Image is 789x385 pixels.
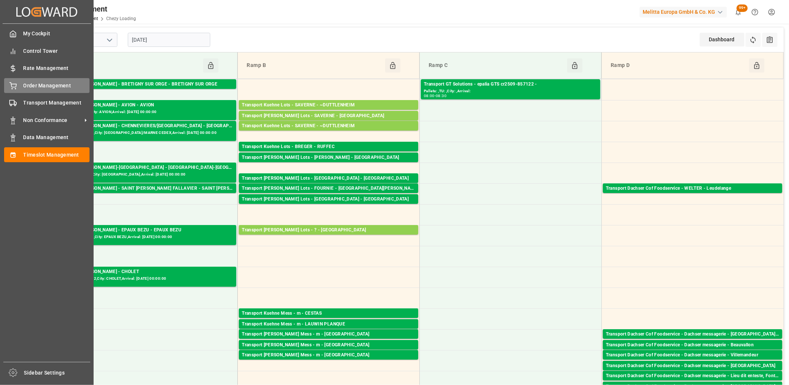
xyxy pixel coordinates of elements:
[24,369,91,377] span: Sidebar Settings
[242,120,415,126] div: Pallets: ,TU: 380,City: [GEOGRAPHIC_DATA],Arrival: [DATE] 00:00:00
[606,372,779,380] div: Transport Dachser Cof Foodservice - Dachser messagerie - Lieu dit enteste, Fontanes
[242,175,415,182] div: Transport [PERSON_NAME] Lots - [GEOGRAPHIC_DATA] - [GEOGRAPHIC_DATA]
[242,154,415,161] div: Transport [PERSON_NAME] Lots - [PERSON_NAME] - [GEOGRAPHIC_DATA]
[608,58,749,73] div: Ramp D
[23,47,90,55] span: Control Tower
[4,130,90,145] a: Data Management
[242,161,415,168] div: Pallets: ,TU: 91,City: [GEOGRAPHIC_DATA],Arrival: [DATE] 00:00:00
[23,30,90,38] span: My Cockpit
[606,362,779,370] div: Transport Dachser Cof Foodservice - Dachser messagerie - [GEOGRAPHIC_DATA]
[242,151,415,157] div: Pallets: ,TU: 67,City: RUFFEC,Arrival: [DATE] 00:00:00
[606,185,779,192] div: Transport Dachser Cof Foodservice - WELTER - Leudelange
[737,4,748,12] span: 99+
[424,94,435,97] div: 08:00
[23,82,90,90] span: Order Management
[242,352,415,359] div: Transport [PERSON_NAME] Mess - m - [GEOGRAPHIC_DATA]
[436,94,447,97] div: 08:30
[60,164,233,171] div: Transport [PERSON_NAME]-[GEOGRAPHIC_DATA] - [GEOGRAPHIC_DATA]-[GEOGRAPHIC_DATA]
[606,370,779,376] div: Pallets: 1,TU: 12,City: [GEOGRAPHIC_DATA],Arrival: [DATE] 00:00:00
[4,96,90,110] a: Transport Management
[60,227,233,234] div: Transport [PERSON_NAME] - EPAUX BEZU - EPAUX BEZU
[60,88,233,94] div: Pallets: 2,TU: ,City: [GEOGRAPHIC_DATA],Arrival: [DATE] 00:00:00
[242,112,415,120] div: Transport [PERSON_NAME] Lots - SAVERNE - [GEOGRAPHIC_DATA]
[640,7,727,17] div: Melitta Europa GmbH & Co. KG
[242,310,415,317] div: Transport Kuehne Mess - m - CESTAS
[4,147,90,162] a: Timeslot Management
[242,182,415,189] div: Pallets: 1,TU: 439,City: [GEOGRAPHIC_DATA],Arrival: [DATE] 00:00:00
[60,102,233,109] div: Transport [PERSON_NAME] - AVION - AVION
[60,109,233,115] div: Pallets: 3,TU: 56,City: AVION,Arrival: [DATE] 00:00:00
[60,122,233,130] div: Transport [PERSON_NAME] - CHENNEVIERES/[GEOGRAPHIC_DATA] - [GEOGRAPHIC_DATA]/MARNE CEDEX
[242,338,415,344] div: Pallets: ,TU: 8,City: [GEOGRAPHIC_DATA],Arrival: [DATE] 00:00:00
[747,4,763,20] button: Help Center
[606,359,779,365] div: Pallets: 1,TU: 126,City: [GEOGRAPHIC_DATA],Arrival: [DATE] 00:00:00
[242,109,415,115] div: Pallets: ,TU: 58,City: ~[GEOGRAPHIC_DATA],Arrival: [DATE] 00:00:00
[4,61,90,76] a: Rate Management
[242,359,415,365] div: Pallets: ,TU: 10,City: [GEOGRAPHIC_DATA],Arrival: [DATE] 00:00:00
[23,99,90,107] span: Transport Management
[60,130,233,136] div: Pallets: 16,TU: 128,City: [GEOGRAPHIC_DATA]/MARNE CEDEX,Arrival: [DATE] 00:00:00
[606,352,779,359] div: Transport Dachser Cof Foodservice - Dachser messagerie - Villemandeur
[4,78,90,93] a: Order Management
[426,58,567,73] div: Ramp C
[242,227,415,234] div: Transport [PERSON_NAME] Lots - ? - [GEOGRAPHIC_DATA]
[60,234,233,240] div: Pallets: 35,TU: 696,City: EPAUX BEZU,Arrival: [DATE] 00:00:00
[60,276,233,282] div: Pallets: 38,TU: 1142,City: CHOLET,Arrival: [DATE] 00:00:00
[128,33,210,47] input: DD-MM-YYYY
[242,328,415,334] div: Pallets: ,TU: 22,City: LAUWIN PLANQUE,Arrival: [DATE] 00:00:00
[242,130,415,136] div: Pallets: 2,TU: ,City: ~[GEOGRAPHIC_DATA],Arrival: [DATE] 00:00:00
[606,338,779,344] div: Pallets: 2,TU: 11,City: [GEOGRAPHIC_DATA] [GEOGRAPHIC_DATA],Arrival: [DATE] 00:00:00
[23,116,82,124] span: Non Conformance
[606,331,779,338] div: Transport Dachser Cof Foodservice - Dachser messagerie - [GEOGRAPHIC_DATA] [GEOGRAPHIC_DATA]
[640,5,730,19] button: Melitta Europa GmbH & Co. KG
[4,26,90,41] a: My Cockpit
[60,81,233,88] div: Transport [PERSON_NAME] - BRETIGNY SUR ORGE - BRETIGNY SUR ORGE
[60,192,233,199] div: Pallets: 2,TU: ,City: [GEOGRAPHIC_DATA][PERSON_NAME],Arrival: [DATE] 00:00:00
[242,192,415,199] div: Pallets: 1,TU: 36,City: [GEOGRAPHIC_DATA][PERSON_NAME],Arrival: [DATE] 00:00:00
[242,317,415,324] div: Pallets: 1,TU: 31,City: [GEOGRAPHIC_DATA],Arrival: [DATE] 00:00:00
[23,64,90,72] span: Rate Management
[242,102,415,109] div: Transport Kuehne Lots - SAVERNE - ~DUTTLENHEIM
[424,81,597,88] div: Transport GT Solutions - epalia GTS cr2509-857122 -
[242,203,415,209] div: Pallets: 2,TU: 189,City: [GEOGRAPHIC_DATA],Arrival: [DATE] 00:00:00
[242,196,415,203] div: Transport [PERSON_NAME] Lots - [GEOGRAPHIC_DATA] - [GEOGRAPHIC_DATA]
[60,171,233,178] div: Pallets: 5,TU: 100,City: [GEOGRAPHIC_DATA],Arrival: [DATE] 00:00:00
[700,33,744,46] div: Dashboard
[60,185,233,192] div: Transport [PERSON_NAME] - SAINT [PERSON_NAME] FALLAVIER - SAINT [PERSON_NAME] FALLAVIER
[4,44,90,58] a: Control Tower
[435,94,436,97] div: -
[104,34,115,46] button: open menu
[23,151,90,159] span: Timeslot Management
[62,58,203,73] div: Ramp A
[606,341,779,349] div: Transport Dachser Cof Foodservice - Dachser messagerie - Beauvallon
[244,58,385,73] div: Ramp B
[242,234,415,240] div: Pallets: 27,TU: 1444,City: MAUCHAMPS,Arrival: [DATE] 00:00:00
[606,349,779,355] div: Pallets: 1,TU: 79,City: [GEOGRAPHIC_DATA],Arrival: [DATE] 00:00:00
[242,349,415,355] div: Pallets: ,TU: 2,City: [GEOGRAPHIC_DATA],Arrival: [DATE] 00:00:00
[242,321,415,328] div: Transport Kuehne Mess - m - LAUWIN PLANQUE
[242,122,415,130] div: Transport Kuehne Lots - SAVERNE - ~DUTTLENHEIM
[242,143,415,151] div: Transport Kuehne Lots - BREGER - RUFFEC
[242,185,415,192] div: Transport [PERSON_NAME] Lots - FOURNIE - [GEOGRAPHIC_DATA][PERSON_NAME]
[23,134,90,141] span: Data Management
[730,4,747,20] button: show 100 new notifications
[424,88,597,94] div: Pallets: ,TU: ,City: ,Arrival:
[242,331,415,338] div: Transport [PERSON_NAME] Mess - m - [GEOGRAPHIC_DATA]
[242,341,415,349] div: Transport [PERSON_NAME] Mess - m - [GEOGRAPHIC_DATA]
[60,268,233,276] div: Transport [PERSON_NAME] - CHOLET
[606,192,779,199] div: Pallets: 6,TU: 94,City: [GEOGRAPHIC_DATA],Arrival: [DATE] 00:00:00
